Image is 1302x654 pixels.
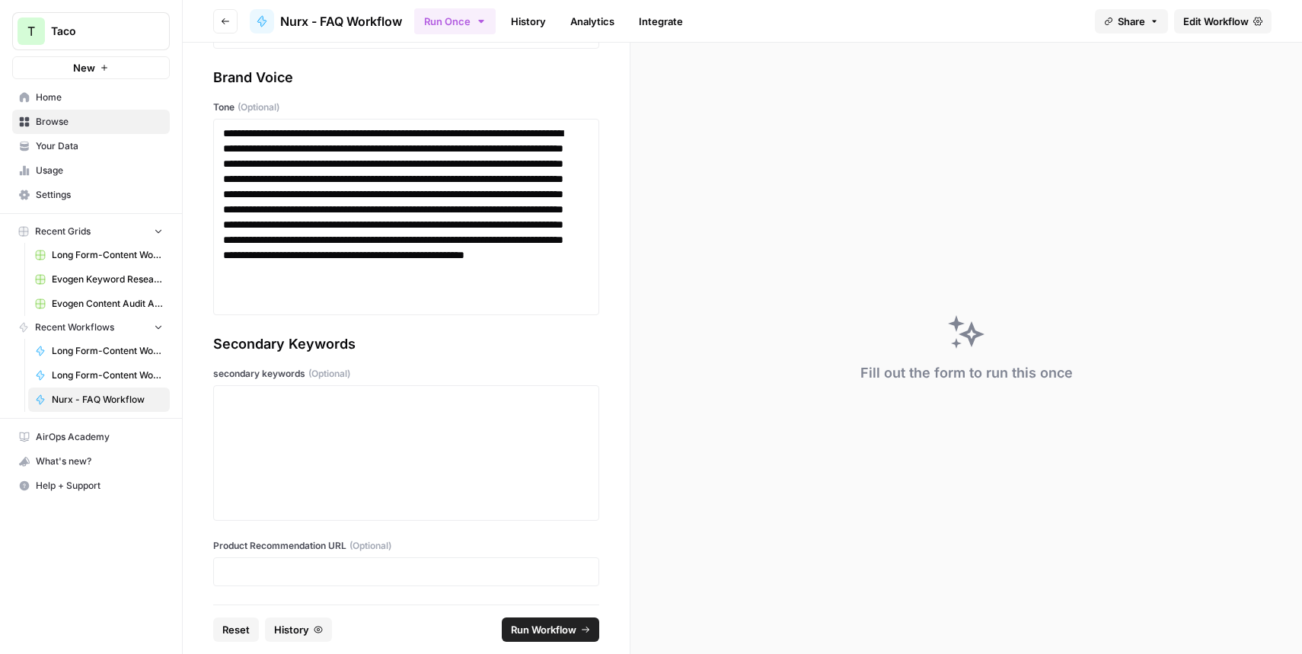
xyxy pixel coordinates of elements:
[27,22,35,40] span: T
[36,139,163,153] span: Your Data
[238,100,279,114] span: (Optional)
[630,9,692,33] a: Integrate
[12,474,170,498] button: Help + Support
[1095,9,1168,33] button: Share
[52,393,163,407] span: Nurx - FAQ Workflow
[52,344,163,358] span: Long Form-Content Workflow - AI Clients (New)
[28,388,170,412] a: Nurx - FAQ Workflow
[511,622,576,637] span: Run Workflow
[13,450,169,473] div: What's new?
[12,12,170,50] button: Workspace: Taco
[280,12,402,30] span: Nurx - FAQ Workflow
[12,425,170,449] a: AirOps Academy
[36,115,163,129] span: Browse
[12,183,170,207] a: Settings
[213,100,599,114] label: Tone
[1174,9,1272,33] a: Edit Workflow
[28,243,170,267] a: Long Form-Content Workflow - AI Clients (New) Grid
[12,85,170,110] a: Home
[73,60,95,75] span: New
[36,430,163,444] span: AirOps Academy
[35,321,114,334] span: Recent Workflows
[36,164,163,177] span: Usage
[52,368,163,382] span: Long Form-Content Workflow - All Clients (New)
[502,9,555,33] a: History
[52,273,163,286] span: Evogen Keyword Research Agent Grid
[36,479,163,493] span: Help + Support
[265,617,332,642] button: History
[274,622,309,637] span: History
[52,297,163,311] span: Evogen Content Audit Agent Grid
[349,539,391,553] span: (Optional)
[12,220,170,243] button: Recent Grids
[860,362,1073,384] div: Fill out the form to run this once
[28,339,170,363] a: Long Form-Content Workflow - AI Clients (New)
[502,617,599,642] button: Run Workflow
[51,24,143,39] span: Taco
[1118,14,1145,29] span: Share
[28,292,170,316] a: Evogen Content Audit Agent Grid
[12,316,170,339] button: Recent Workflows
[28,267,170,292] a: Evogen Keyword Research Agent Grid
[12,134,170,158] a: Your Data
[12,56,170,79] button: New
[12,110,170,134] a: Browse
[213,333,599,355] div: Secondary Keywords
[1183,14,1249,29] span: Edit Workflow
[222,622,250,637] span: Reset
[414,8,496,34] button: Run Once
[36,91,163,104] span: Home
[213,67,599,88] div: Brand Voice
[12,449,170,474] button: What's new?
[52,248,163,262] span: Long Form-Content Workflow - AI Clients (New) Grid
[28,363,170,388] a: Long Form-Content Workflow - All Clients (New)
[35,225,91,238] span: Recent Grids
[213,539,599,553] label: Product Recommendation URL
[213,617,259,642] button: Reset
[308,367,350,381] span: (Optional)
[36,188,163,202] span: Settings
[12,158,170,183] a: Usage
[561,9,624,33] a: Analytics
[250,9,402,33] a: Nurx - FAQ Workflow
[213,367,599,381] label: secondary keywords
